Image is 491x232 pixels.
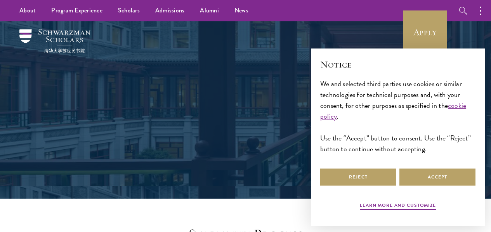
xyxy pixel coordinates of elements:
button: Accept [399,168,475,186]
a: cookie policy [320,100,466,121]
img: Schwarzman Scholars [19,29,90,53]
h2: Notice [320,58,475,71]
a: Apply [403,10,447,54]
button: Reject [320,168,396,186]
button: Learn more and customize [360,202,436,211]
div: We and selected third parties use cookies or similar technologies for technical purposes and, wit... [320,78,475,155]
